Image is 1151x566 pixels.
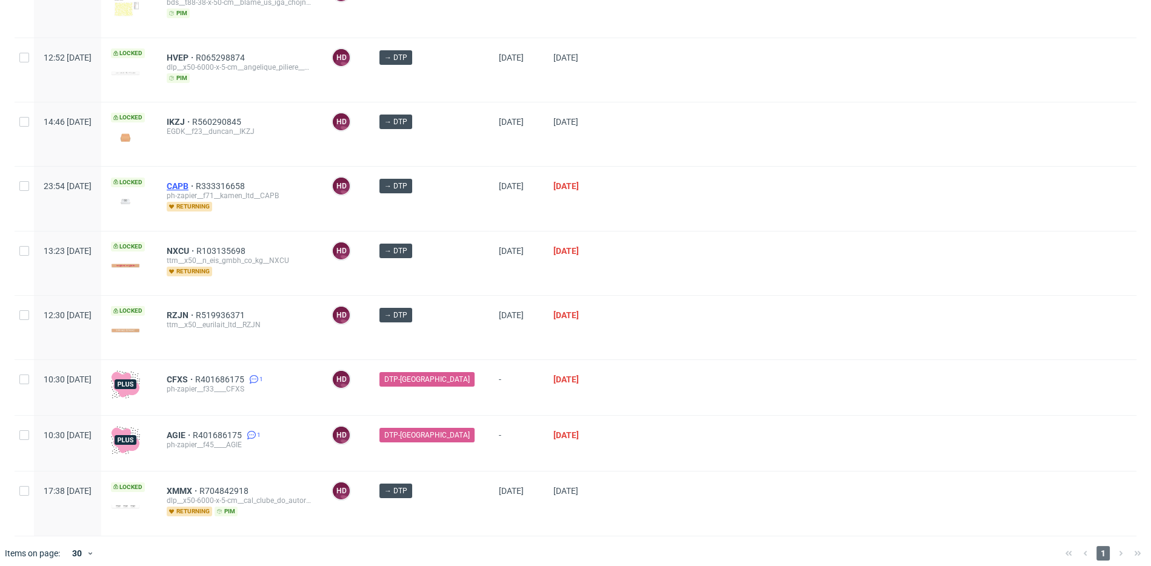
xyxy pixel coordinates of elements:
[333,307,350,324] figcaption: HD
[111,129,140,145] img: version_two_editor_design.png
[257,430,261,440] span: 1
[167,496,312,505] div: dlp__x50-6000-x-5-cm__cal_clube_do_autor_sa__XMMX
[553,486,578,496] span: [DATE]
[167,507,212,516] span: returning
[167,62,312,72] div: dlp__x50-6000-x-5-cm__angelique_piliere__HVEP
[499,486,524,496] span: [DATE]
[111,242,145,251] span: Locked
[44,117,92,127] span: 14:46 [DATE]
[193,430,244,440] span: R401686175
[111,328,140,333] img: version_two_editor_design
[111,178,145,187] span: Locked
[499,310,524,320] span: [DATE]
[167,246,196,256] a: NXCU
[5,547,60,559] span: Items on page:
[259,375,263,384] span: 1
[499,53,524,62] span: [DATE]
[111,71,140,75] img: version_two_editor_design
[215,507,238,516] span: pim
[44,310,92,320] span: 12:30 [DATE]
[553,310,579,320] span: [DATE]
[111,370,140,399] img: plus-icon.676465ae8f3a83198b3f.png
[167,440,312,450] div: ph-zapier__f45____AGIE
[384,374,470,385] span: DTP-[GEOGRAPHIC_DATA]
[167,430,193,440] a: AGIE
[167,384,312,394] div: ph-zapier__f33____CFXS
[199,486,251,496] a: R704842918
[167,202,212,211] span: returning
[384,245,407,256] span: → DTP
[553,181,579,191] span: [DATE]
[167,320,312,330] div: ttm__x50__eurilait_ltd__RZJN
[333,427,350,444] figcaption: HD
[384,116,407,127] span: → DTP
[167,8,190,18] span: pim
[196,53,247,62] a: R065298874
[499,181,524,191] span: [DATE]
[167,310,196,320] a: RZJN
[167,181,196,191] a: CAPB
[553,375,579,384] span: [DATE]
[167,486,199,496] a: XMMX
[333,482,350,499] figcaption: HD
[195,375,247,384] a: R401686175
[196,246,248,256] a: R103135698
[196,181,247,191] a: R333316658
[553,53,578,62] span: [DATE]
[553,246,579,256] span: [DATE]
[167,53,196,62] a: HVEP
[333,113,350,130] figcaption: HD
[333,49,350,66] figcaption: HD
[384,52,407,63] span: → DTP
[499,117,524,127] span: [DATE]
[384,310,407,321] span: → DTP
[244,430,261,440] a: 1
[167,127,312,136] div: EGDK__f23__duncan__IKZJ
[111,48,145,58] span: Locked
[384,430,470,441] span: DTP-[GEOGRAPHIC_DATA]
[499,430,534,456] span: -
[111,113,145,122] span: Locked
[333,371,350,388] figcaption: HD
[167,256,312,265] div: ttm__x50__n_eis_gmbh_co_kg__NXCU
[499,246,524,256] span: [DATE]
[192,117,244,127] a: R560290845
[44,486,92,496] span: 17:38 [DATE]
[111,306,145,316] span: Locked
[111,193,140,210] img: version_two_editor_design
[167,267,212,276] span: returning
[44,181,92,191] span: 23:54 [DATE]
[111,425,140,454] img: plus-icon.676465ae8f3a83198b3f.png
[167,73,190,83] span: pim
[44,375,92,384] span: 10:30 [DATE]
[44,53,92,62] span: 12:52 [DATE]
[111,264,140,268] img: version_two_editor_design
[65,545,87,562] div: 30
[167,117,192,127] a: IKZJ
[1096,546,1110,561] span: 1
[499,375,534,401] span: -
[553,430,579,440] span: [DATE]
[167,375,195,384] a: CFXS
[44,246,92,256] span: 13:23 [DATE]
[333,242,350,259] figcaption: HD
[44,430,92,440] span: 10:30 [DATE]
[196,310,247,320] a: R519936371
[111,504,140,508] img: version_two_editor_design
[167,191,312,201] div: ph-zapier__f71__kamen_ltd__CAPB
[247,375,263,384] a: 1
[384,181,407,191] span: → DTP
